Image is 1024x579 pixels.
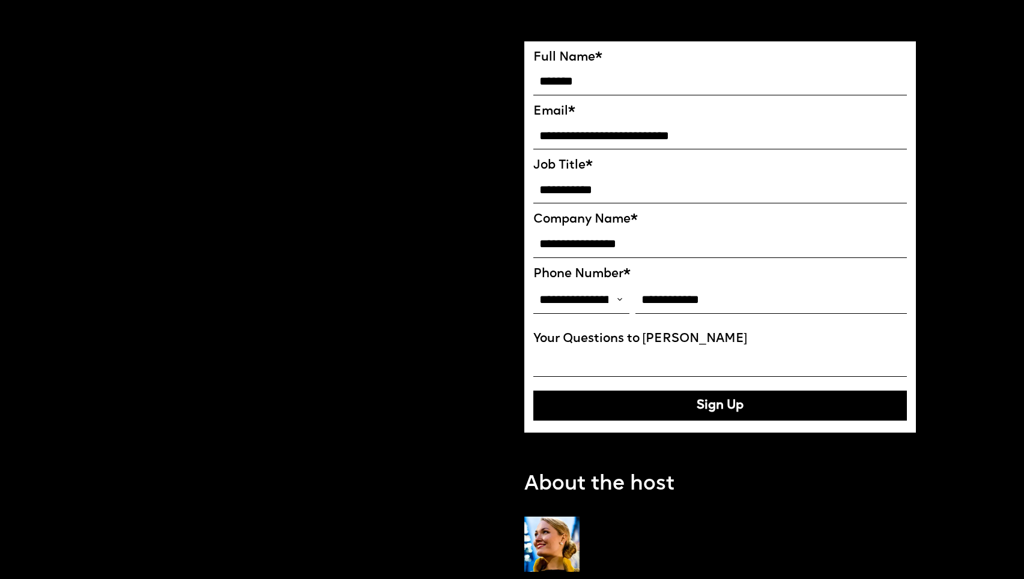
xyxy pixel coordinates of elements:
label: Your Questions to [PERSON_NAME] [533,332,907,347]
label: Full Name [533,50,907,65]
label: Company Name [533,212,907,227]
label: Email [533,104,907,119]
p: About the host [524,469,674,500]
button: Sign Up [533,391,907,421]
label: Job Title [533,158,907,173]
label: Phone Number [533,267,907,282]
